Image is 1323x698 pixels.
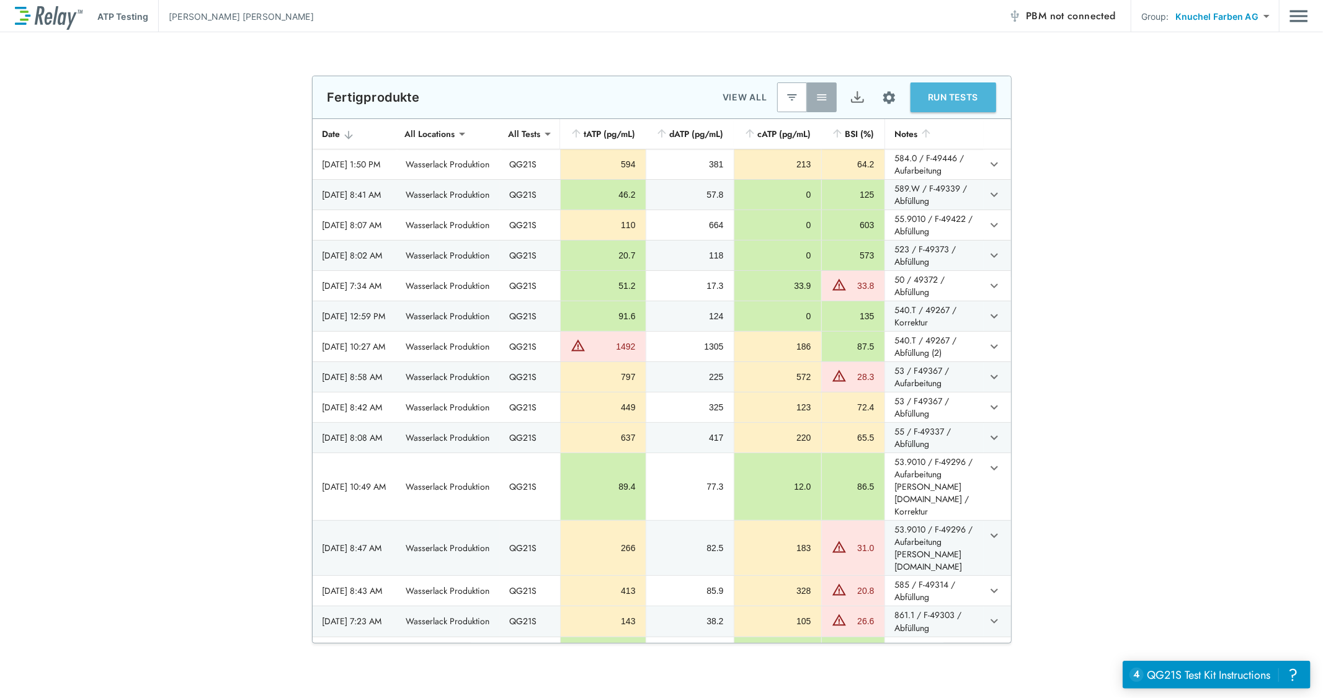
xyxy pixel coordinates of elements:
[500,180,560,210] td: QG21S
[323,188,386,201] div: [DATE] 8:41 AM
[323,615,386,627] div: [DATE] 7:23 AM
[884,332,984,361] td: 540.T / 49267 / Abfüllung (2)
[744,585,811,597] div: 328
[396,121,464,146] div: All Locations
[500,301,560,331] td: QG21S
[656,542,724,554] div: 82.5
[656,280,724,292] div: 17.3
[571,585,636,597] div: 413
[500,271,560,301] td: QG21S
[744,219,811,231] div: 0
[656,615,724,627] div: 38.2
[500,521,560,575] td: QG21S
[884,606,984,636] td: 861.1 / F-49303 / Abfüllung
[656,188,724,201] div: 57.8
[984,245,1005,266] button: expand row
[571,338,586,353] img: Warning
[832,340,875,353] div: 87.5
[744,371,811,383] div: 572
[832,188,875,201] div: 125
[984,366,1005,387] button: expand row
[656,371,724,383] div: 225
[396,332,500,361] td: Wasserlack Produktion
[786,91,798,104] img: Latest
[884,301,984,331] td: 540.T / 49267 / Korrektur
[656,480,724,493] div: 77.3
[396,362,500,392] td: Wasserlack Produktion
[984,580,1005,601] button: expand row
[744,249,811,262] div: 0
[1290,4,1308,28] button: Main menu
[850,542,875,554] div: 31.0
[396,180,500,210] td: Wasserlack Produktion
[744,340,811,353] div: 186
[744,431,811,444] div: 220
[327,90,420,105] p: Fertigprodukte
[656,249,724,262] div: 118
[571,310,636,322] div: 91.6
[850,280,875,292] div: 33.8
[323,280,386,292] div: [DATE] 7:34 AM
[816,91,828,104] img: View All
[323,371,386,383] div: [DATE] 8:58 AM
[884,392,984,422] td: 53 / F49367 / Abfüllung
[313,119,396,149] th: Date
[500,241,560,270] td: QG21S
[570,126,636,141] div: tATP (pg/mL)
[884,423,984,453] td: 55 / F-49337 / Abfüllung
[1123,661,1311,689] iframe: Resource center
[1290,4,1308,28] img: Drawer Icon
[396,423,500,453] td: Wasserlack Produktion
[571,280,636,292] div: 51.2
[744,188,811,201] div: 0
[984,214,1005,236] button: expand row
[571,371,636,383] div: 797
[571,431,636,444] div: 637
[984,642,1005,663] button: expand row
[571,480,636,493] div: 89.4
[500,453,560,520] td: QG21S
[984,525,1005,546] button: expand row
[850,90,865,105] img: Export Icon
[744,280,811,292] div: 33.9
[1009,10,1021,22] img: Offline Icon
[895,126,974,141] div: Notes
[832,249,875,262] div: 573
[396,392,500,422] td: Wasserlack Produktion
[396,606,500,636] td: Wasserlack Produktion
[984,154,1005,175] button: expand row
[97,10,148,23] p: ATP Testing
[396,576,500,606] td: Wasserlack Produktion
[744,126,811,141] div: cATP (pg/mL)
[881,90,897,105] img: Settings Icon
[884,453,984,520] td: 53.9010 / F-49296 / Aufarbeitung [PERSON_NAME][DOMAIN_NAME] / Korrektur
[984,306,1005,327] button: expand row
[1141,10,1169,23] p: Group:
[984,184,1005,205] button: expand row
[850,615,875,627] div: 26.6
[571,158,636,170] div: 594
[323,219,386,231] div: [DATE] 8:07 AM
[323,431,386,444] div: [DATE] 8:08 AM
[323,480,386,493] div: [DATE] 10:49 AM
[911,82,996,112] button: RUN TESTS
[656,431,724,444] div: 417
[656,401,724,413] div: 325
[656,126,724,141] div: dATP (pg/mL)
[500,362,560,392] td: QG21S
[571,542,636,554] div: 266
[884,576,984,606] td: 585 / F-49314 / Abfüllung
[500,606,560,636] td: QG21S
[984,457,1005,479] button: expand row
[832,219,875,231] div: 603
[884,521,984,575] td: 53.9010 / F-49296 / Aufarbeitung [PERSON_NAME][DOMAIN_NAME]
[396,301,500,331] td: Wasserlack Produktion
[884,149,984,179] td: 584.0 / F-49446 / Aufarbeitung
[884,362,984,392] td: 53 / F49367 / Aufarbeitung
[744,401,811,413] div: 123
[500,332,560,361] td: QG21S
[323,158,386,170] div: [DATE] 1:50 PM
